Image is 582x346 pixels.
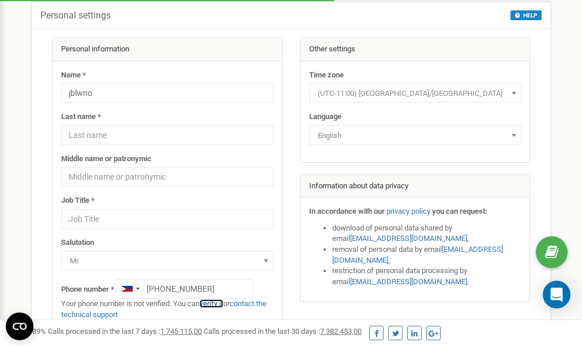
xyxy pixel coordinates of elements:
[52,38,282,61] div: Personal information
[61,299,273,320] p: Your phone number is not verified. You can or
[61,209,273,229] input: Job Title
[350,234,467,243] a: [EMAIL_ADDRESS][DOMAIN_NAME]
[309,111,341,122] label: Language
[61,167,273,187] input: Middle name or patronymic
[386,207,430,215] a: privacy policy
[61,154,151,165] label: Middle name or patronymic
[301,38,530,61] div: Other settings
[313,128,517,144] span: English
[6,312,33,340] button: Open CMP widget
[65,253,269,269] span: Mr.
[61,83,273,103] input: Name
[309,83,521,103] span: (UTC-11:00) Pacific/Midway
[200,299,223,308] a: verify it
[61,237,94,248] label: Salutation
[117,280,143,298] div: Telephone country code
[61,111,101,122] label: Last name *
[313,85,517,102] span: (UTC-11:00) Pacific/Midway
[61,70,86,81] label: Name *
[332,223,521,244] li: download of personal data shared by email ,
[332,245,503,265] a: [EMAIL_ADDRESS][DOMAIN_NAME]
[543,281,570,308] div: Open Intercom Messenger
[309,125,521,145] span: English
[301,175,530,198] div: Information about data privacy
[116,279,253,299] input: +1-800-555-55-55
[309,207,385,215] strong: In accordance with our
[510,10,542,20] button: HELP
[40,10,111,21] h5: Personal settings
[309,70,344,81] label: Time zone
[61,284,114,295] label: Phone number *
[350,277,467,286] a: [EMAIL_ADDRESS][DOMAIN_NAME]
[320,327,362,336] u: 7 382 453,00
[61,195,95,206] label: Job Title *
[61,251,273,270] span: Mr.
[160,327,202,336] u: 1 745 115,00
[332,266,521,287] li: restriction of personal data processing by email .
[204,327,362,336] span: Calls processed in the last 30 days :
[432,207,487,215] strong: you can request:
[332,244,521,266] li: removal of personal data by email ,
[48,327,202,336] span: Calls processed in the last 7 days :
[61,299,266,319] a: contact the technical support
[61,125,273,145] input: Last name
